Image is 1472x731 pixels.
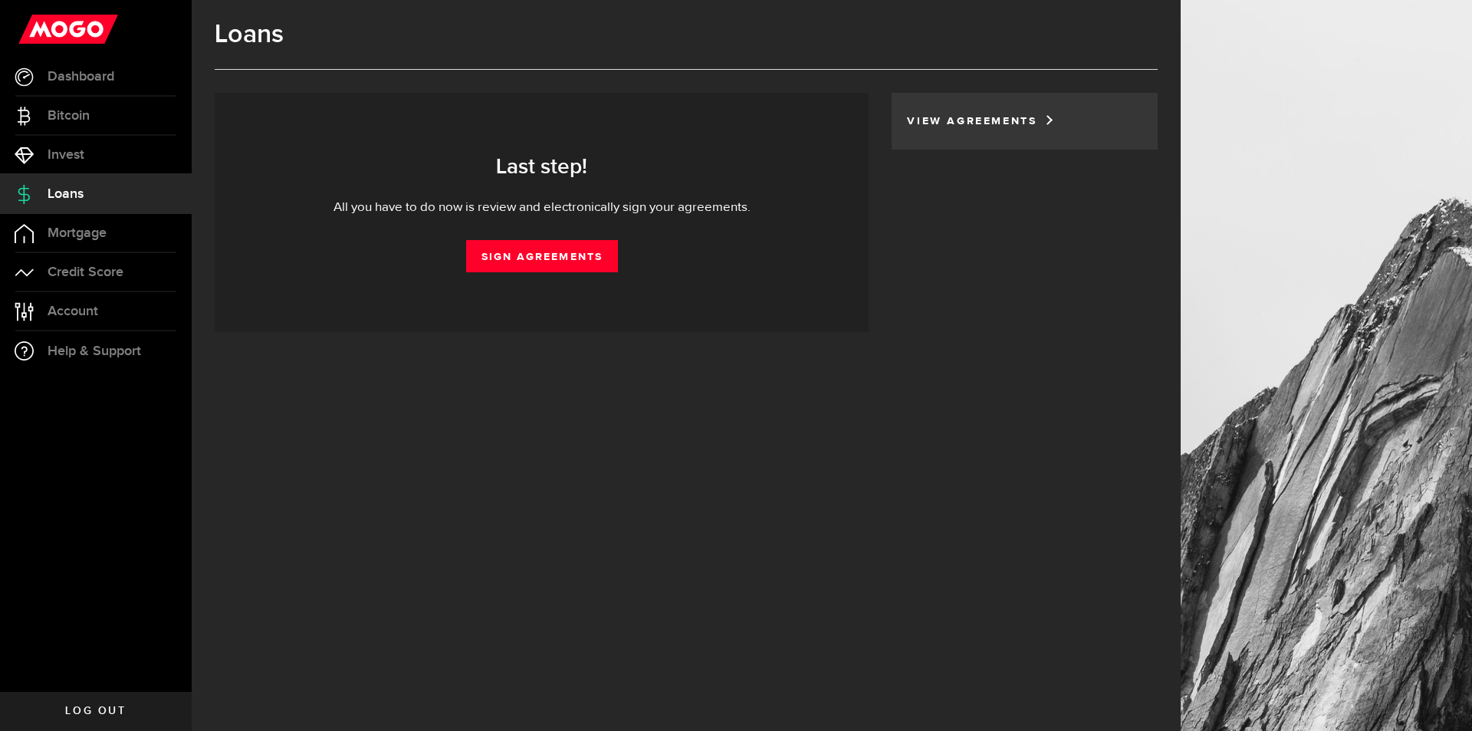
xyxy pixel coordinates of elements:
span: Log out [65,706,126,716]
span: Account [48,305,98,318]
span: Invest [48,148,84,162]
div: All you have to do now is review and electronically sign your agreements. [238,199,846,217]
span: Mortgage [48,226,107,240]
a: View Agreements [907,116,1043,127]
h3: Last step! [238,155,846,179]
span: Credit Score [48,265,123,279]
a: Sign Agreements [466,240,618,272]
h1: Loans [215,19,1158,50]
span: Loans [48,187,84,201]
span: Help & Support [48,344,141,358]
span: Bitcoin [48,109,90,123]
span: Dashboard [48,70,114,84]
